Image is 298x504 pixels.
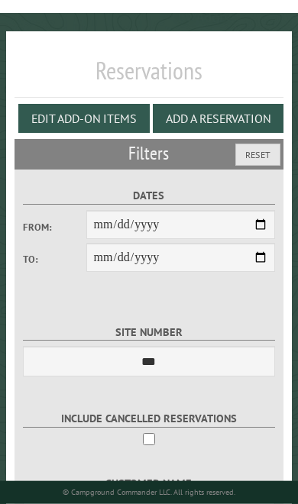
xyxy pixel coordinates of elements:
label: Dates [23,187,275,205]
small: © Campground Commander LLC. All rights reserved. [63,487,235,497]
button: Add a Reservation [153,104,283,133]
button: Edit Add-on Items [18,104,150,133]
h2: Filters [15,139,283,168]
label: To: [23,252,86,267]
button: Reset [235,144,280,166]
label: Include Cancelled Reservations [23,410,275,428]
h1: Reservations [15,56,283,98]
label: Site Number [23,324,275,341]
label: Customer Name [23,475,275,493]
label: From: [23,220,86,234]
